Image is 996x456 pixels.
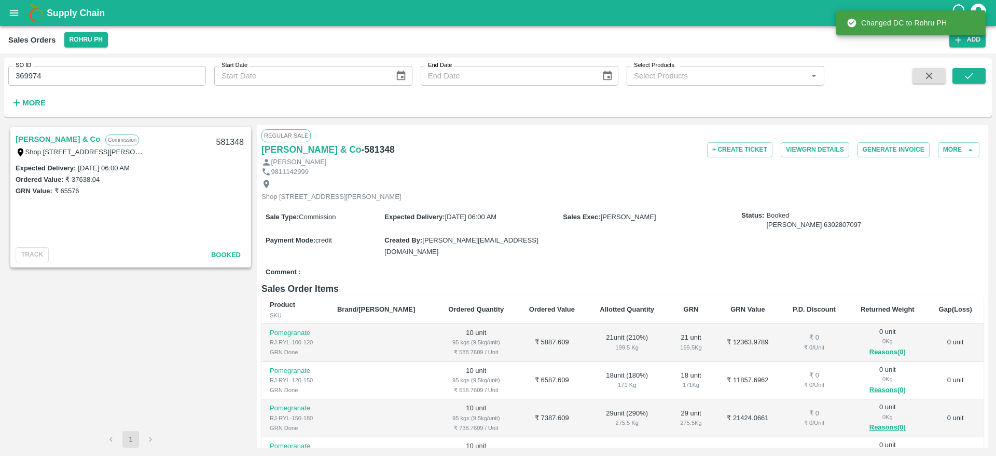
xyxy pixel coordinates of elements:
b: Brand/[PERSON_NAME] [337,305,415,313]
div: 275.5 Kg [596,418,659,427]
div: GRN Done [270,385,321,395]
input: End Date [421,66,593,86]
div: ₹ 0 / Unit [789,380,840,390]
div: 581348 [210,130,250,155]
div: ₹ 0 [789,371,840,381]
p: Pomegranate [270,404,321,413]
b: Allotted Quantity [600,305,654,313]
div: 18 unit [675,371,707,390]
div: GRN Done [270,347,321,357]
div: 199.5 Kg [596,343,659,352]
label: Comment : [266,267,301,277]
span: Regular Sale [261,129,311,142]
div: 21 unit ( 210 %) [596,333,659,352]
p: 9811142999 [271,167,309,177]
div: 18 unit ( 180 %) [596,371,659,390]
b: GRN [684,305,699,313]
td: ₹ 6587.609 [517,362,587,400]
img: logo [26,3,47,23]
td: ₹ 21424.0661 [715,399,781,437]
button: page 1 [122,431,139,448]
div: ₹ 0 / Unit [789,343,840,352]
label: SO ID [16,61,31,70]
button: Add [949,32,986,47]
div: 0 unit [856,403,919,434]
span: Booked [766,211,861,230]
div: GRN Done [270,423,321,433]
h6: - 581348 [362,142,395,157]
label: Expected Delivery : [16,164,76,172]
button: Generate Invoice [857,142,930,157]
div: Changed DC to Rohru PH [847,14,947,32]
div: ₹ 0 [789,409,840,419]
td: 0 unit [927,362,984,400]
b: Returned Weight [861,305,915,313]
label: Created By : [384,236,422,244]
button: + Create Ticket [707,142,772,157]
div: ₹ 0 [789,333,840,343]
span: [PERSON_NAME] [601,213,656,221]
td: ₹ 12363.9789 [715,324,781,362]
div: customer-support [951,4,969,22]
div: ₹ 738.7609 / Unit [444,423,509,433]
td: ₹ 11857.6962 [715,362,781,400]
label: Shop [STREET_ADDRESS][PERSON_NAME] [25,147,165,156]
div: RJ-RYL-100-120 [270,338,321,347]
h6: Sales Order Items [261,281,984,296]
div: 0 unit [856,365,919,396]
b: GRN Value [730,305,765,313]
div: account of current user [969,2,988,24]
div: 0 Kg [856,374,919,384]
div: 29 unit ( 290 %) [596,409,659,428]
div: 0 Kg [856,337,919,346]
p: Pomegranate [270,441,321,451]
a: Supply Chain [47,6,951,20]
b: Ordered Quantity [448,305,504,313]
button: ViewGRN Details [781,142,849,157]
div: 29 unit [675,409,707,428]
label: End Date [428,61,452,70]
div: Sales Orders [8,33,56,47]
label: Sale Type : [266,213,299,221]
button: Reasons(0) [856,384,919,396]
span: Commission [299,213,336,221]
p: [PERSON_NAME] [271,157,327,167]
label: ₹ 65576 [54,187,79,195]
div: 95 kgs (9.5kg/unit) [444,338,509,347]
div: RJ-RYL-150-180 [270,413,321,423]
p: Commission [105,135,139,145]
button: Reasons(0) [856,422,919,434]
td: 10 unit [436,399,517,437]
span: [PERSON_NAME][EMAIL_ADDRESS][DOMAIN_NAME] [384,236,538,256]
input: Enter SO ID [8,66,206,86]
p: Shop [STREET_ADDRESS][PERSON_NAME] [261,192,401,202]
button: Open [807,69,821,83]
label: Payment Mode : [266,236,315,244]
div: SKU [270,311,321,320]
b: Product [270,301,295,309]
div: 95 kgs (9.5kg/unit) [444,413,509,423]
div: 275.5 Kg [675,418,707,427]
td: 10 unit [436,324,517,362]
strong: More [22,99,46,107]
b: Supply Chain [47,8,105,18]
button: More [938,142,979,157]
span: Booked [211,251,241,259]
div: [PERSON_NAME] 6302807097 [766,220,861,230]
span: [DATE] 06:00 AM [445,213,496,221]
div: ₹ 588.7609 / Unit [444,347,509,357]
div: 199.5 Kg [675,343,707,352]
td: 0 unit [927,324,984,362]
button: Reasons(0) [856,346,919,358]
div: 0 Kg [856,412,919,422]
div: ₹ 658.7609 / Unit [444,385,509,395]
button: More [8,94,48,112]
a: [PERSON_NAME] & Co [261,142,362,157]
p: Pomegranate [270,328,321,338]
label: [DATE] 06:00 AM [78,164,129,172]
label: Ordered Value: [16,176,63,183]
div: 171 Kg [675,380,707,390]
label: Expected Delivery : [384,213,445,221]
label: Status: [741,211,764,221]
